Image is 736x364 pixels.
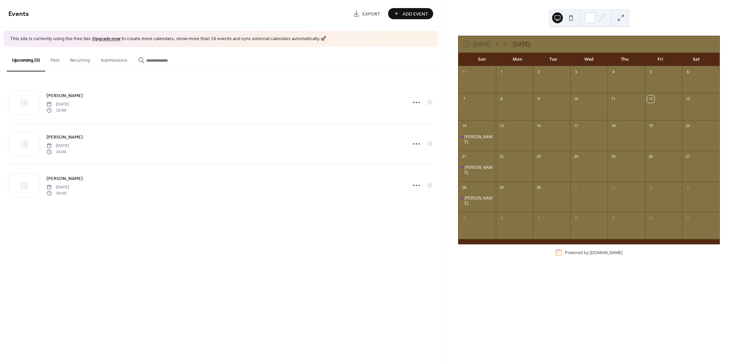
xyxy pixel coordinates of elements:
[607,53,643,66] div: Thu
[460,122,468,130] div: 14
[92,34,121,43] a: Upgrade now
[610,153,617,160] div: 25
[513,40,530,48] div: [DATE]
[46,175,83,182] span: [PERSON_NAME]
[460,184,468,191] div: 28
[460,68,468,76] div: 31
[572,153,580,160] div: 24
[571,53,607,66] div: Wed
[610,122,617,130] div: 18
[684,122,692,130] div: 20
[572,95,580,103] div: 10
[647,122,654,130] div: 19
[684,68,692,76] div: 6
[572,68,580,76] div: 3
[589,250,622,255] a: [DOMAIN_NAME]
[610,68,617,76] div: 4
[65,47,95,71] button: Recurring
[8,7,29,21] span: Events
[498,68,505,76] div: 1
[647,214,654,222] div: 10
[572,214,580,222] div: 8
[46,108,69,114] span: 16:00
[46,101,69,107] span: [DATE]
[458,134,496,145] div: 기타레슨
[460,214,468,222] div: 5
[46,143,69,149] span: [DATE]
[684,153,692,160] div: 27
[458,165,496,175] div: 기타레슨
[46,175,83,182] a: [PERSON_NAME]
[460,95,468,103] div: 7
[498,122,505,130] div: 15
[46,149,69,155] span: 16:00
[388,8,433,19] button: Add Event
[7,47,45,71] button: Upcoming (3)
[535,153,542,160] div: 23
[464,53,500,66] div: Sun
[403,10,428,18] span: Add Event
[498,214,505,222] div: 6
[535,53,571,66] div: Tue
[647,68,654,76] div: 5
[684,214,692,222] div: 11
[535,184,542,191] div: 30
[610,214,617,222] div: 9
[46,184,69,190] span: [DATE]
[46,92,83,99] a: [PERSON_NAME]
[572,184,580,191] div: 1
[535,214,542,222] div: 7
[95,47,133,71] button: Submissions
[500,53,535,66] div: Mon
[498,184,505,191] div: 29
[10,36,326,42] span: This site is currently using the free tier. to create more calendars, show more than 10 events an...
[678,53,714,66] div: Sat
[565,250,622,255] div: Powered by
[460,153,468,160] div: 21
[535,95,542,103] div: 9
[647,95,654,103] div: 12
[46,133,83,141] a: [PERSON_NAME]
[643,53,678,66] div: Fri
[458,195,496,206] div: 기타레슨
[610,95,617,103] div: 11
[362,10,380,18] span: Export
[684,184,692,191] div: 4
[535,122,542,130] div: 16
[465,165,493,175] div: [PERSON_NAME]
[572,122,580,130] div: 17
[45,47,65,71] button: Past
[647,153,654,160] div: 26
[348,8,385,19] a: Export
[498,95,505,103] div: 8
[647,184,654,191] div: 3
[498,153,505,160] div: 22
[46,190,69,196] span: 16:00
[535,68,542,76] div: 2
[684,95,692,103] div: 13
[465,195,493,206] div: [PERSON_NAME]
[46,133,83,141] span: [PERSON_NAME]
[610,184,617,191] div: 2
[465,134,493,145] div: [PERSON_NAME]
